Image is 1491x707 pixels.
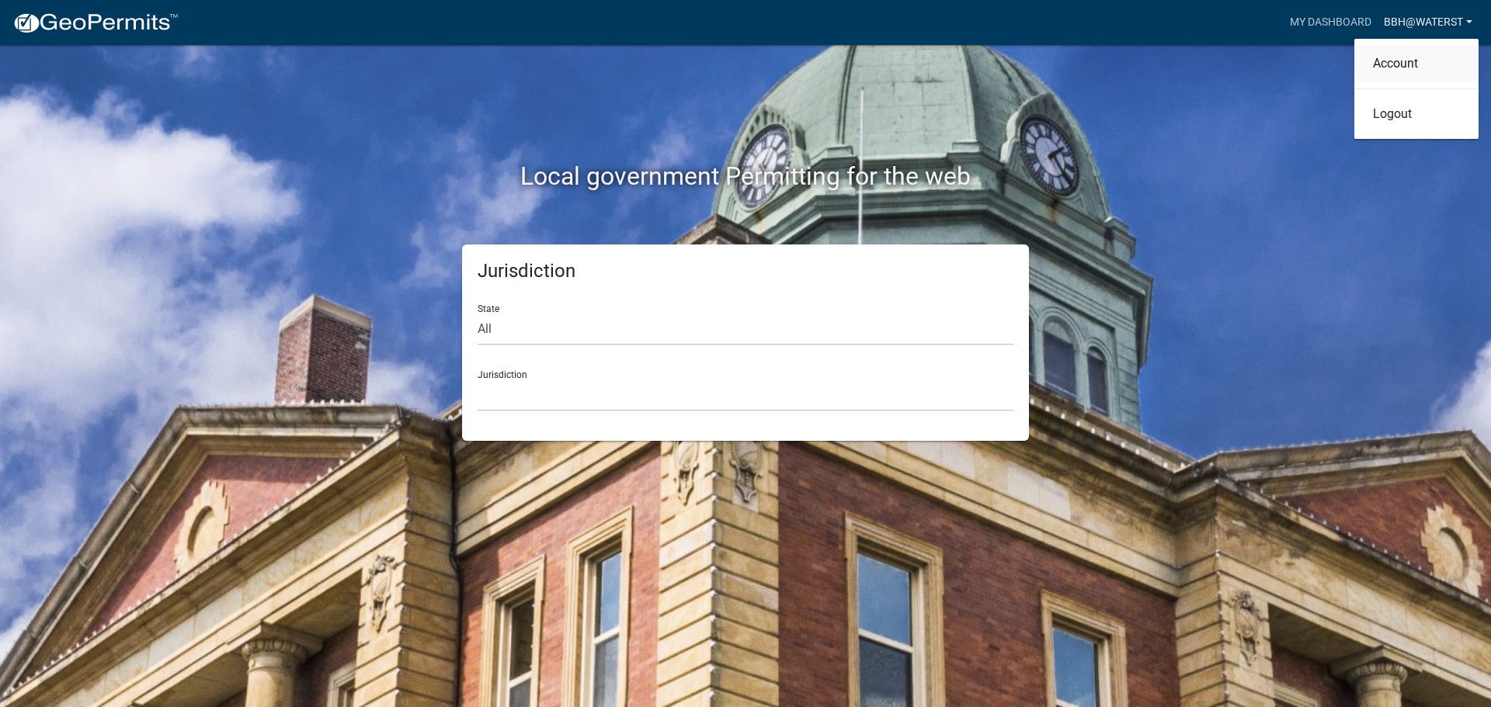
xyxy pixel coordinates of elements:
a: Account [1354,45,1479,82]
a: BBH@WaterSt [1378,8,1479,37]
div: BBH@WaterSt [1354,39,1479,139]
a: Logout [1354,95,1479,133]
a: My Dashboard [1284,8,1378,37]
h2: Local government Permitting for the web [315,161,1176,191]
h5: Jurisdiction [478,260,1013,282]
